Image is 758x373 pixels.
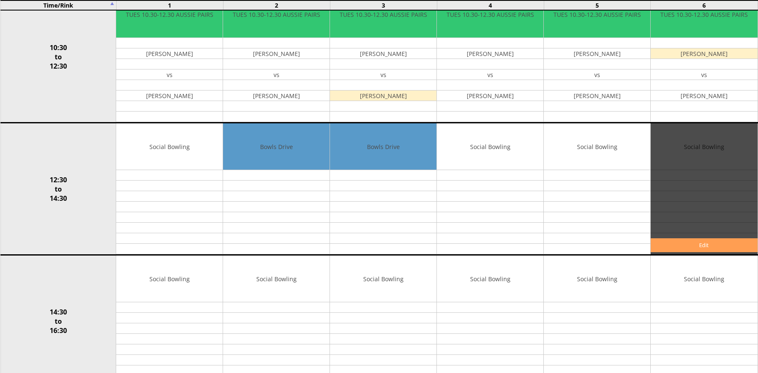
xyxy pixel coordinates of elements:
[116,69,223,80] td: vs
[330,256,436,302] td: Social Bowling
[116,123,223,170] td: Social Bowling
[544,256,650,302] td: Social Bowling
[544,48,650,59] td: [PERSON_NAME]
[437,48,543,59] td: [PERSON_NAME]
[544,0,651,10] td: 5
[330,91,436,101] td: [PERSON_NAME]
[223,69,330,80] td: vs
[223,0,330,10] td: 2
[116,48,223,59] td: [PERSON_NAME]
[223,256,330,302] td: Social Bowling
[437,69,543,80] td: vs
[116,256,223,302] td: Social Bowling
[544,123,650,170] td: Social Bowling
[330,48,436,59] td: [PERSON_NAME]
[651,69,757,80] td: vs
[116,0,223,10] td: 1
[437,123,543,170] td: Social Bowling
[437,256,543,302] td: Social Bowling
[544,69,650,80] td: vs
[116,91,223,101] td: [PERSON_NAME]
[223,91,330,101] td: [PERSON_NAME]
[651,48,757,59] td: [PERSON_NAME]
[223,123,330,170] td: Bowls Drive
[544,91,650,101] td: [PERSON_NAME]
[651,0,758,10] td: 6
[330,123,436,170] td: Bowls Drive
[223,48,330,59] td: [PERSON_NAME]
[0,123,116,255] td: 12:30 to 14:30
[437,0,544,10] td: 4
[0,0,116,10] td: Time/Rink
[437,91,543,101] td: [PERSON_NAME]
[651,238,757,252] a: Edit
[330,0,437,10] td: 3
[330,69,436,80] td: vs
[651,91,757,101] td: [PERSON_NAME]
[651,256,757,302] td: Social Bowling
